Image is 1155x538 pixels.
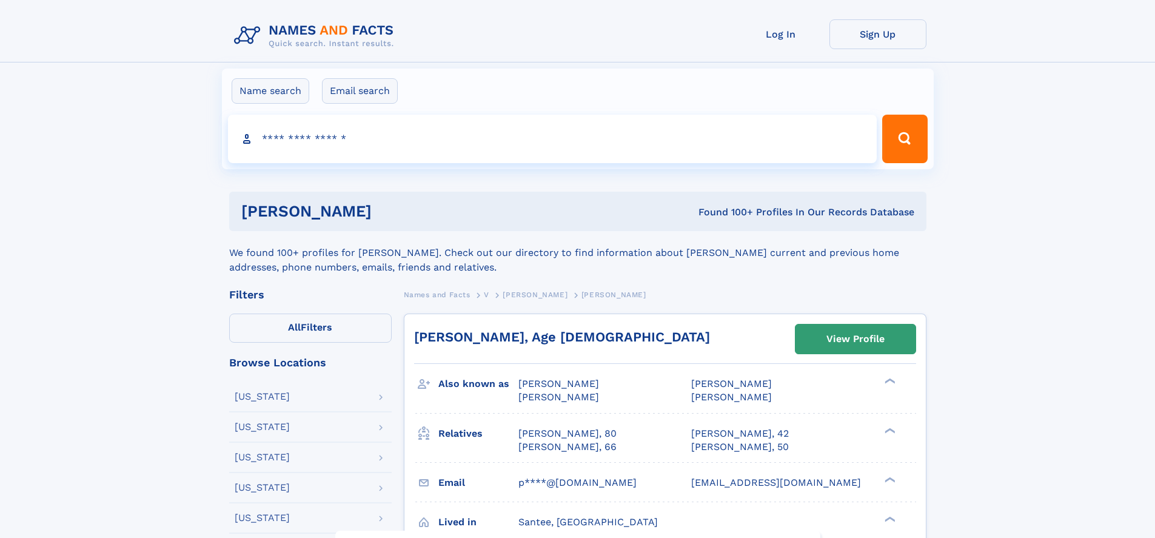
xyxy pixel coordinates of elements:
[518,516,658,528] span: Santee, [GEOGRAPHIC_DATA]
[235,483,290,493] div: [US_STATE]
[484,287,489,302] a: V
[691,477,861,488] span: [EMAIL_ADDRESS][DOMAIN_NAME]
[581,291,646,299] span: [PERSON_NAME]
[691,427,789,440] a: [PERSON_NAME], 42
[235,513,290,523] div: [US_STATE]
[484,291,489,299] span: V
[691,440,789,454] a: [PERSON_NAME], 50
[288,321,301,333] span: All
[503,287,567,302] a: [PERSON_NAME]
[438,423,518,444] h3: Relatives
[732,19,829,49] a: Log In
[235,422,290,432] div: [US_STATE]
[882,115,927,163] button: Search Button
[691,391,772,403] span: [PERSON_NAME]
[229,19,404,52] img: Logo Names and Facts
[518,378,599,389] span: [PERSON_NAME]
[438,374,518,394] h3: Also known as
[691,378,772,389] span: [PERSON_NAME]
[229,231,926,275] div: We found 100+ profiles for [PERSON_NAME]. Check out our directory to find information about [PERS...
[829,19,926,49] a: Sign Up
[404,287,470,302] a: Names and Facts
[229,357,392,368] div: Browse Locations
[228,115,877,163] input: search input
[414,329,710,345] a: [PERSON_NAME], Age [DEMOGRAPHIC_DATA]
[241,204,535,219] h1: [PERSON_NAME]
[795,324,916,354] a: View Profile
[503,291,567,299] span: [PERSON_NAME]
[229,289,392,300] div: Filters
[235,452,290,462] div: [US_STATE]
[518,391,599,403] span: [PERSON_NAME]
[235,392,290,402] div: [US_STATE]
[826,325,885,353] div: View Profile
[438,472,518,493] h3: Email
[535,206,914,219] div: Found 100+ Profiles In Our Records Database
[232,78,309,104] label: Name search
[518,440,617,454] a: [PERSON_NAME], 66
[438,512,518,533] h3: Lived in
[322,78,398,104] label: Email search
[882,377,896,385] div: ❯
[518,427,617,440] a: [PERSON_NAME], 80
[882,426,896,434] div: ❯
[229,314,392,343] label: Filters
[882,476,896,483] div: ❯
[882,515,896,523] div: ❯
